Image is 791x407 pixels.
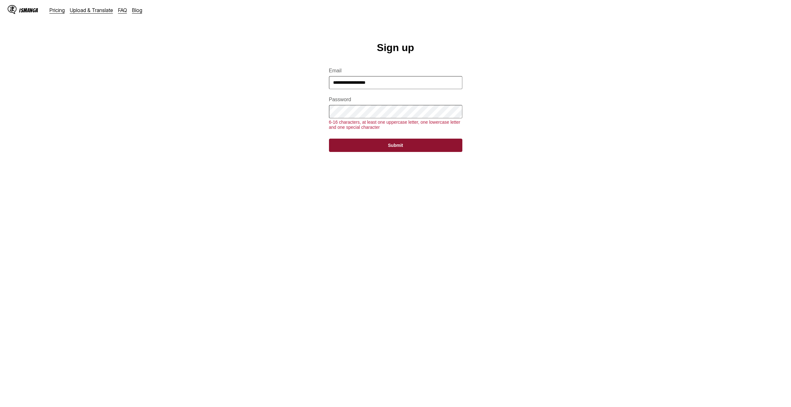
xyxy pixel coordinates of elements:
[329,139,462,152] button: Submit
[329,97,462,102] label: Password
[8,5,17,14] img: IsManga Logo
[8,5,50,15] a: IsManga LogoIsManga
[70,7,113,13] a: Upload & Translate
[329,120,462,130] div: 6-16 characters, at least one uppercase letter, one lowercase letter and one special character
[329,68,462,74] label: Email
[132,7,142,13] a: Blog
[377,42,414,54] h1: Sign up
[50,7,65,13] a: Pricing
[118,7,127,13] a: FAQ
[19,7,38,13] div: IsManga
